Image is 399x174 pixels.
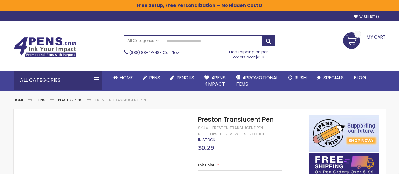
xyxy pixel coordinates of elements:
[236,74,278,87] span: 4PROMOTIONAL ITEMS
[14,97,24,103] a: Home
[108,71,138,85] a: Home
[312,71,349,85] a: Specials
[198,137,215,142] span: In stock
[309,115,379,152] img: 4pens 4 kids
[129,50,181,55] span: - Call Now!
[14,71,102,90] div: All Categories
[129,50,160,55] a: (888) 88-4PENS
[198,143,214,152] span: $0.29
[349,71,371,85] a: Blog
[283,71,312,85] a: Rush
[120,74,133,81] span: Home
[198,132,264,136] a: Be the first to review this product
[37,97,45,103] a: Pens
[354,15,379,19] a: Wishlist
[58,97,83,103] a: Plastic Pens
[165,71,199,85] a: Pencils
[149,74,160,81] span: Pens
[127,38,159,43] span: All Categories
[354,74,366,81] span: Blog
[14,37,77,57] img: 4Pens Custom Pens and Promotional Products
[177,74,194,81] span: Pencils
[231,71,283,91] a: 4PROMOTIONALITEMS
[198,125,210,130] strong: SKU
[198,115,273,124] span: Preston Translucent Pen
[198,162,214,168] span: Ink Color
[212,125,263,130] div: Preston Translucent Pen
[323,74,344,81] span: Specials
[204,74,226,87] span: 4Pens 4impact
[199,71,231,91] a: 4Pens4impact
[222,47,275,60] div: Free shipping on pen orders over $199
[295,74,307,81] span: Rush
[198,137,215,142] div: Availability
[124,36,162,46] a: All Categories
[138,71,165,85] a: Pens
[95,98,146,103] li: Preston Translucent Pen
